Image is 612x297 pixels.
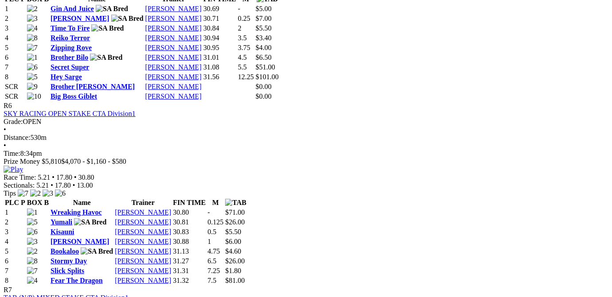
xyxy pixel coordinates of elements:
span: • [4,126,6,133]
span: Tips [4,189,16,197]
span: $5.00 [256,5,272,12]
a: Bookaloo [51,247,79,255]
img: 3 [27,15,38,23]
span: • [74,174,77,181]
span: $5.50 [225,228,241,235]
a: Zipping Rove [51,44,92,51]
a: Big Boss Giblet [51,93,97,100]
a: [PERSON_NAME] [115,247,171,255]
span: 5.21 [38,174,50,181]
text: 0.125 [207,218,223,226]
td: 30.84 [203,24,237,33]
img: SA Bred [91,24,124,32]
img: 6 [27,63,38,71]
span: • [51,181,53,189]
span: 13.00 [77,181,93,189]
a: [PERSON_NAME] [51,238,109,245]
td: 30.83 [172,228,206,236]
a: [PERSON_NAME] [51,15,109,22]
a: [PERSON_NAME] [115,208,171,216]
td: 5 [4,43,26,52]
span: $81.00 [225,277,245,284]
text: 4.5 [238,54,247,61]
td: 4 [4,34,26,42]
a: [PERSON_NAME] [115,277,171,284]
text: - [207,208,210,216]
a: Yumali [51,218,72,226]
img: 1 [27,208,38,216]
text: 0.5 [207,228,216,235]
text: 0.25 [238,15,250,22]
td: 31.56 [203,73,237,81]
span: Sectionals: [4,181,35,189]
td: 30.80 [172,208,206,217]
a: Secret Super [51,63,89,71]
img: SA Bred [81,247,113,255]
img: 5 [27,73,38,81]
a: [PERSON_NAME] [115,228,171,235]
img: 7 [27,267,38,275]
div: 8:34pm [4,150,608,158]
img: TAB [225,199,246,207]
a: [PERSON_NAME] [145,44,202,51]
td: 30.69 [203,4,237,13]
img: 7 [27,44,38,52]
span: $5.50 [256,24,272,32]
span: R7 [4,286,12,293]
span: $1.80 [225,267,241,274]
img: 7 [18,189,28,197]
span: $51.00 [256,63,275,71]
td: 8 [4,276,26,285]
span: PLC [5,199,19,206]
a: [PERSON_NAME] [115,238,171,245]
a: Gin And Juice [51,5,94,12]
td: 31.31 [172,266,206,275]
td: 5 [4,247,26,256]
img: 6 [55,189,66,197]
a: [PERSON_NAME] [115,218,171,226]
th: FIN TIME [172,198,206,207]
span: $0.00 [256,83,272,90]
td: 30.95 [203,43,237,52]
a: Reiko Terror [51,34,90,42]
span: P [21,199,25,206]
img: SA Bred [90,54,122,62]
td: 8 [4,73,26,81]
span: 17.80 [56,174,72,181]
td: 3 [4,24,26,33]
th: Trainer [114,198,172,207]
span: $6.00 [225,238,241,245]
span: 30.80 [78,174,94,181]
span: $0.00 [256,93,272,100]
img: 3 [43,189,53,197]
span: $4.60 [225,247,241,255]
text: 3.5 [238,34,247,42]
td: SCR [4,92,26,101]
img: 6 [27,228,38,236]
td: 30.81 [172,218,206,227]
span: Distance: [4,134,30,141]
td: 1 [4,4,26,13]
img: 2 [30,189,41,197]
span: $71.00 [225,208,245,216]
td: 31.01 [203,53,237,62]
div: 530m [4,134,608,142]
text: 3.75 [238,44,250,51]
td: 31.08 [203,63,237,72]
a: Stormy Day [51,257,87,265]
img: 9 [27,83,38,91]
span: $7.00 [256,15,272,22]
td: 6 [4,53,26,62]
img: 5 [27,218,38,226]
span: $26.00 [225,257,245,265]
img: 1 [27,54,38,62]
a: SKY RACING OPEN STAKE CTA Division1 [4,110,136,117]
text: 7.5 [207,277,216,284]
a: [PERSON_NAME] [145,73,202,81]
span: B [44,199,49,206]
span: $101.00 [256,73,279,81]
span: $4.00 [256,44,272,51]
span: $26.00 [225,218,245,226]
th: Name [50,198,113,207]
td: 31.27 [172,257,206,266]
